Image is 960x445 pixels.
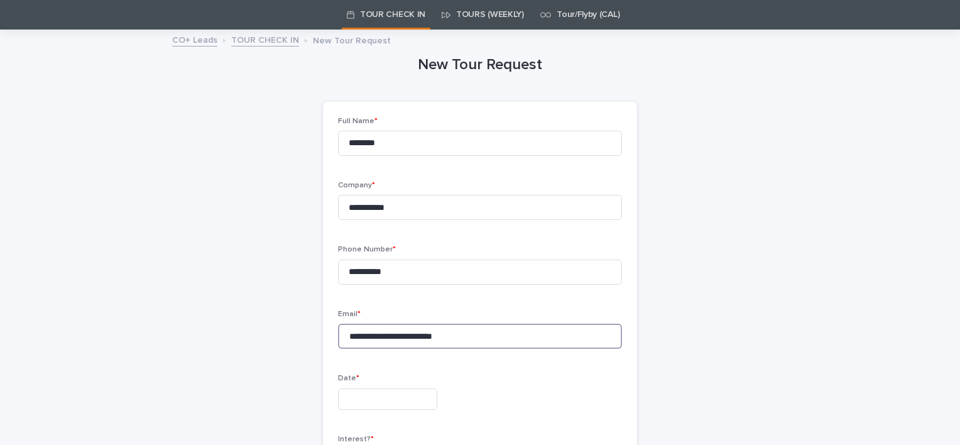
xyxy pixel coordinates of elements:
[172,32,217,47] a: CO+ Leads
[313,33,391,47] p: New Tour Request
[338,182,375,189] span: Company
[323,56,637,74] h1: New Tour Request
[338,375,359,382] span: Date
[338,310,361,318] span: Email
[231,32,299,47] a: TOUR CHECK IN
[338,246,396,253] span: Phone Number
[338,118,378,125] span: Full Name
[338,436,374,443] span: Interest?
